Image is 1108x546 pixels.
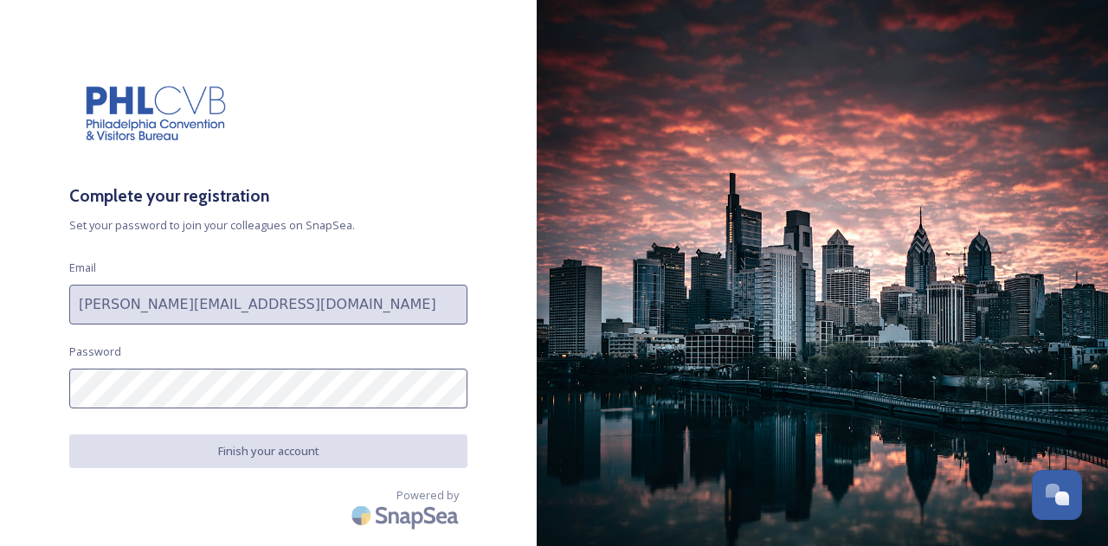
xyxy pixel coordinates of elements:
img: download.png [69,69,242,157]
span: Password [69,344,121,360]
button: Finish your account [69,434,467,468]
span: Powered by [396,487,459,504]
button: Open Chat [1032,470,1082,520]
img: SnapSea Logo [346,495,467,536]
h3: Complete your registration [69,183,467,209]
span: Set your password to join your colleagues on SnapSea. [69,217,467,234]
span: Email [69,260,96,276]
